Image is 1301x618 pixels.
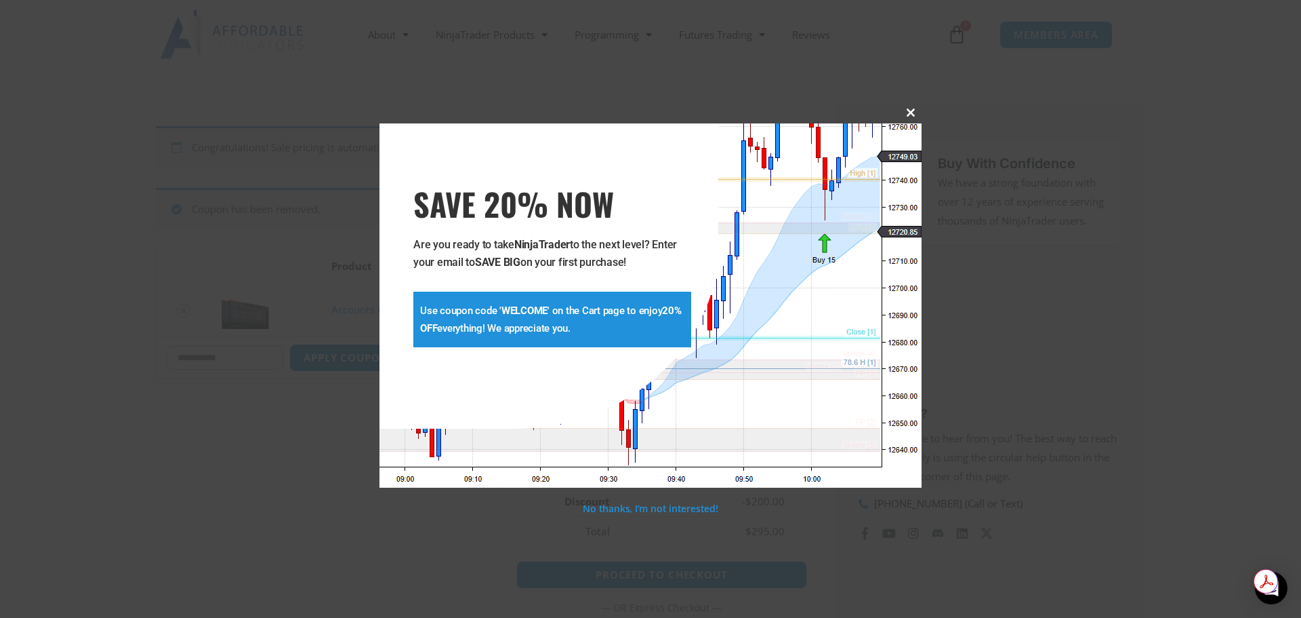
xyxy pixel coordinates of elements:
strong: WELCOME [501,305,548,317]
strong: NinjaTrader [514,238,570,251]
span: SAVE 20% NOW [413,185,691,223]
strong: SAVE BIG [475,256,520,269]
p: Are you ready to take to the next level? Enter your email to on your first purchase! [413,236,691,271]
strong: 20% OFF [420,305,682,334]
a: No thanks, I’m not interested! [583,502,718,515]
p: Use coupon code ' ' on the Cart page to enjoy everything! We appreciate you. [420,302,684,337]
